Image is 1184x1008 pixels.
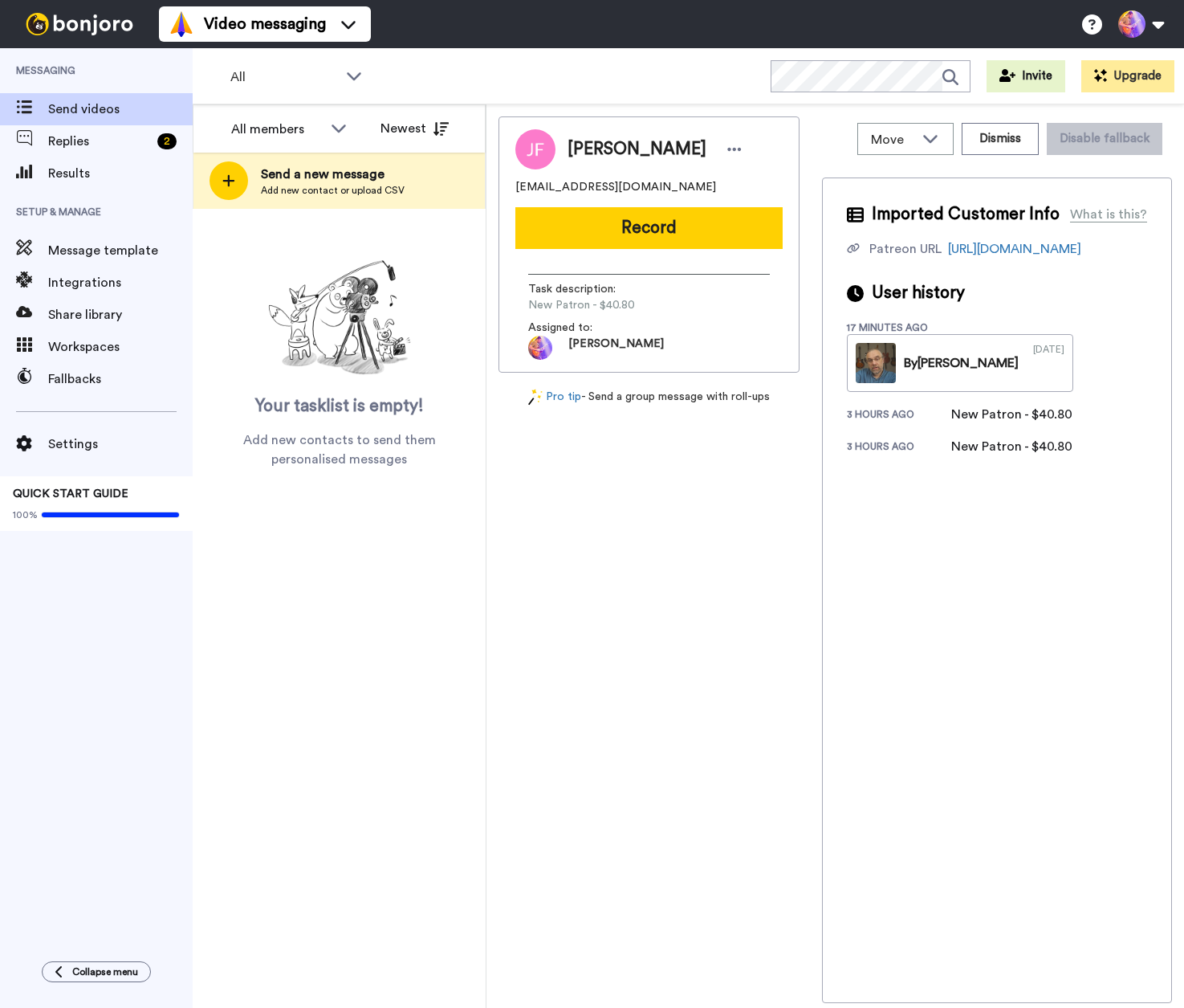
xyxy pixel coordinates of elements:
span: Send videos [48,100,193,119]
span: Your tasklist is empty! [255,394,424,418]
button: Upgrade [1081,60,1174,92]
span: Message template [48,241,193,260]
span: User history [872,281,965,305]
span: Fallbacks [48,369,193,389]
span: QUICK START GUIDE [13,488,128,500]
span: All [230,67,338,87]
button: Invite [987,60,1065,92]
button: Newest [368,112,461,145]
div: What is this? [1070,205,1147,224]
span: Send a new message [261,165,405,184]
img: bj-logo-header-white.svg [19,13,140,35]
img: ready-set-action.png [259,254,420,382]
span: Collapse menu [72,965,138,978]
button: Collapse menu [42,961,151,982]
span: Add new contact or upload CSV [261,184,405,197]
img: vm-color.svg [169,11,194,37]
span: Imported Customer Info [872,202,1060,226]
img: magic-wand.svg [528,389,543,406]
div: - Send a group message with roll-ups [498,389,800,406]
span: Assigned to: [528,320,641,336]
a: [URL][DOMAIN_NAME] [948,243,1081,255]
button: Disable fallback [1047,123,1162,155]
span: Results [48,164,193,183]
img: 251494a6-5aa0-4825-add2-71a150271094-thumb.jpg [856,343,896,383]
div: All members [231,120,323,139]
div: Patreon URL [869,239,942,259]
span: [PERSON_NAME] [568,336,664,360]
span: Workspaces [48,337,193,357]
span: [PERSON_NAME] [568,137,706,161]
span: Add new contacts to send them personalised messages [217,431,462,469]
button: Dismiss [962,123,1039,155]
span: New Patron - $40.80 [528,297,681,313]
a: Pro tip [528,389,581,406]
img: Image of Josh Freeman [515,129,555,169]
div: 3 hours ago [847,440,951,456]
div: By [PERSON_NAME] [904,353,1019,373]
div: [DATE] [1033,343,1064,383]
span: 100% [13,508,38,521]
span: Video messaging [204,13,326,35]
button: Record [515,207,783,249]
span: Settings [48,435,193,454]
span: Share library [48,305,193,324]
div: 17 minutes ago [847,321,951,334]
div: New Patron - $40.80 [951,405,1072,424]
span: Move [871,130,914,149]
div: 2 [157,133,177,149]
span: [EMAIL_ADDRESS][DOMAIN_NAME] [515,179,716,195]
a: By[PERSON_NAME][DATE] [847,334,1073,392]
span: Integrations [48,273,193,292]
div: 3 hours ago [847,408,951,424]
span: Replies [48,132,151,151]
div: New Patron - $40.80 [951,437,1072,456]
img: photo.jpg [528,336,552,360]
span: Task description : [528,281,641,297]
